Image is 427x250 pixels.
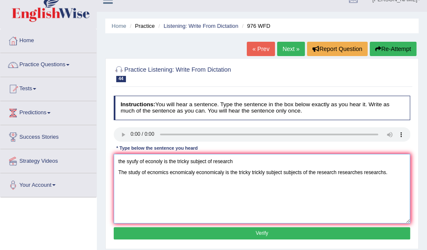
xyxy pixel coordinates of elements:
[114,96,411,120] h4: You will hear a sentence. Type the sentence in the box below exactly as you hear it. Write as muc...
[112,23,126,29] a: Home
[0,101,96,122] a: Predictions
[163,23,238,29] a: Listening: Write From Dictation
[277,42,305,56] a: Next »
[307,42,368,56] button: Report Question
[114,227,411,239] button: Verify
[0,125,96,146] a: Success Stories
[116,76,126,82] span: 44
[120,101,155,108] b: Instructions:
[128,22,155,30] li: Practice
[240,22,270,30] li: 976 WFD
[114,145,200,152] div: * Type below the sentence you heard
[0,53,96,74] a: Practice Questions
[247,42,275,56] a: « Prev
[370,42,416,56] button: Re-Attempt
[114,65,298,82] h2: Practice Listening: Write From Dictation
[0,29,96,50] a: Home
[0,77,96,98] a: Tests
[0,173,96,194] a: Your Account
[0,149,96,170] a: Strategy Videos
